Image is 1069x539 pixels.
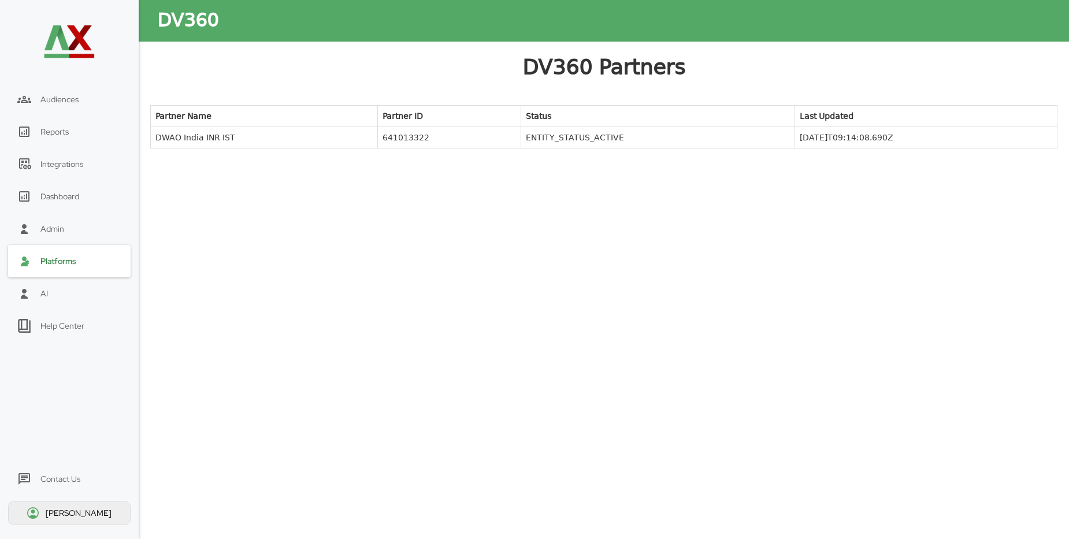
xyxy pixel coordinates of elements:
div: Reports [40,127,69,137]
div: Help Center [40,321,84,331]
td: DWAO India INR IST [151,127,378,148]
div: AI [40,288,48,299]
th: Last Updated [795,106,1057,127]
th: Status [521,106,795,127]
div: [PERSON_NAME] [46,508,113,518]
div: Dashboard [40,191,79,202]
div: Admin [40,224,64,234]
div: DV360 [157,8,218,34]
th: Partner ID [377,106,521,127]
div: Integrations [40,159,83,169]
td: ENTITY_STATUS_ACTIVE [521,127,795,148]
td: 641013322 [377,127,521,148]
div: Contact Us [40,474,80,484]
td: [DATE]T09:14:08.690Z [795,127,1057,148]
h2: DV360 Partners [522,53,685,82]
span: Audiences [40,94,79,105]
th: Partner Name [151,106,378,127]
div: Platforms [40,256,76,266]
